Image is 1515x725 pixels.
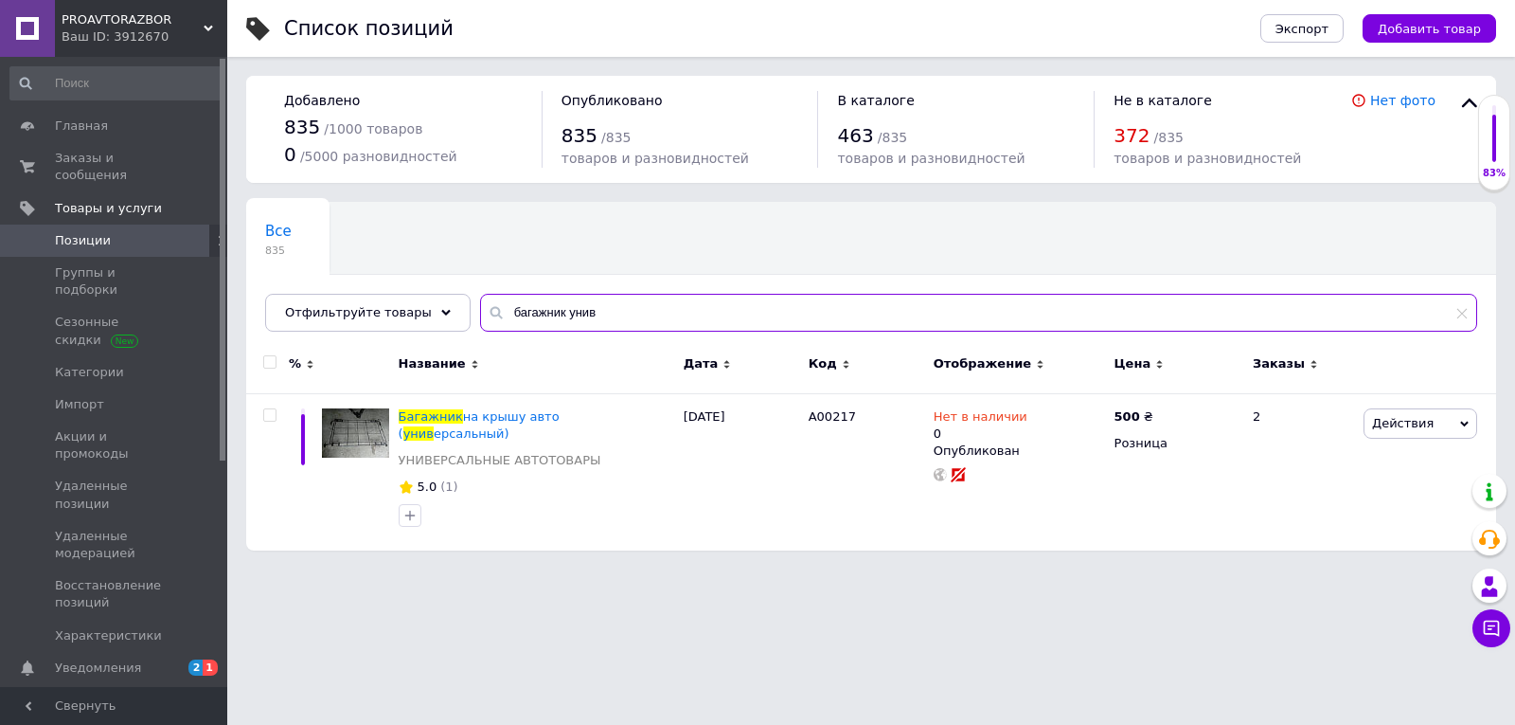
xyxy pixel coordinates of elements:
[1479,167,1509,180] div: 83%
[55,264,175,299] span: Группы и подборки
[55,118,108,135] span: Главная
[837,124,873,147] span: 463
[684,355,719,372] span: Дата
[284,143,296,166] span: 0
[265,244,292,258] span: 835
[878,130,907,145] span: / 835
[188,660,204,676] span: 2
[1114,408,1153,426] div: ₴
[1114,435,1237,452] div: Розница
[399,355,466,372] span: Название
[399,409,560,441] span: на крышу авто (
[601,130,631,145] span: / 835
[418,480,437,494] span: 5.0
[1378,22,1481,36] span: Добавить товар
[284,93,360,108] span: Добавлено
[561,151,749,166] span: товаров и разновидностей
[324,121,422,136] span: / 1000 товаров
[434,426,509,441] span: ерсальный)
[9,66,223,100] input: Поиск
[837,151,1025,166] span: товаров и разновидностей
[285,305,432,319] span: Отфильтруйте товары
[1114,151,1301,166] span: товаров и разновидностей
[1114,93,1212,108] span: Не в каталоге
[934,408,1027,443] div: 0
[1472,609,1510,647] button: Чат с покупателем
[62,11,204,28] span: PROAVTORAZBOR
[1241,393,1359,551] div: 2
[934,443,1105,460] div: Опубликован
[55,478,175,512] span: Удаленные позиции
[1114,355,1151,372] span: Цена
[55,314,175,348] span: Сезонные скидки
[480,294,1477,332] input: Поиск по названию позиции, артикулу и поисковым запросам
[399,452,601,469] a: УНИВЕРСАЛЬНЫЕ АВТОТОВАРЫ
[55,232,111,249] span: Позиции
[1372,416,1434,430] span: Действия
[399,409,463,424] span: Багажник
[55,150,175,184] span: Заказы и сообщения
[300,149,457,164] span: / 5000 разновидностей
[403,426,434,441] span: унив
[55,396,104,413] span: Импорт
[934,409,1027,429] span: Нет в наличии
[1275,22,1328,36] span: Экспорт
[55,200,162,217] span: Товары и услуги
[1253,355,1305,372] span: Заказы
[55,627,162,644] span: Характеристики
[1363,14,1496,43] button: Добавить товар
[284,19,454,39] div: Список позиций
[289,355,301,372] span: %
[1370,93,1435,108] a: Нет фото
[679,393,804,551] div: [DATE]
[55,428,175,462] span: Акции и промокоды
[934,355,1031,372] span: Отображение
[561,124,597,147] span: 835
[837,93,914,108] span: В каталоге
[322,408,389,459] img: Багажник на крышу авто (универсальный)
[203,660,218,676] span: 1
[265,223,292,240] span: Все
[809,409,856,424] span: A00217
[55,660,141,677] span: Уведомления
[1114,409,1140,424] b: 500
[1154,130,1184,145] span: / 835
[55,528,175,562] span: Удаленные модерацией
[809,355,837,372] span: Код
[55,577,175,611] span: Восстановление позиций
[440,480,457,494] span: (1)
[399,409,560,441] a: Багажникна крышу авто (универсальный)
[561,93,663,108] span: Опубликовано
[1114,124,1150,147] span: 372
[62,28,227,45] div: Ваш ID: 3912670
[1260,14,1344,43] button: Экспорт
[55,364,124,381] span: Категории
[284,116,320,138] span: 835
